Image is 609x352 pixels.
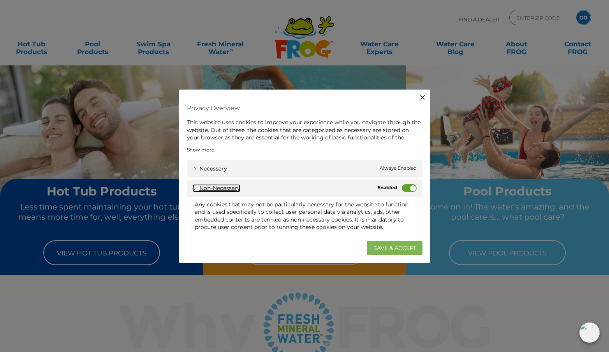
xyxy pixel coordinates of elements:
[579,322,600,343] img: openIcon
[187,101,422,114] h4: Privacy Overview
[187,118,422,141] div: This website uses cookies to improve your experience while you navigate through the website. Out ...
[195,201,415,231] div: Any cookies that may not be particularly necessary for the website to function and is used specif...
[367,241,422,255] a: SAVE & ACCEPT
[193,184,240,192] a: Non-necessary
[187,146,214,153] a: Show more
[193,164,227,172] a: Necessary
[380,164,417,172] span: Always Enabled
